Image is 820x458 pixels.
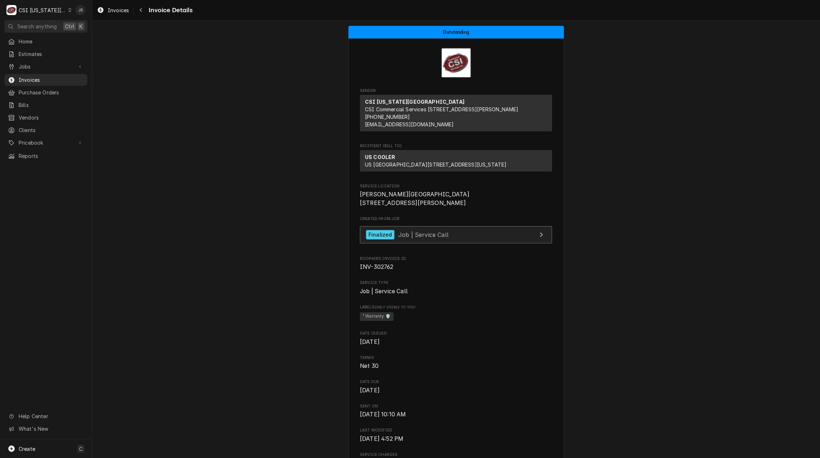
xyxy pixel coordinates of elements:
[360,287,552,296] span: Service Type
[375,305,415,309] span: (Only Visible to You)
[19,412,83,420] span: Help Center
[360,143,552,175] div: Invoice Recipient
[360,338,552,346] span: Date Issued
[4,137,87,149] a: Go to Pricebook
[360,88,552,94] span: Sender
[135,4,147,16] button: Navigate back
[360,427,552,433] span: Last Modified
[19,76,84,84] span: Invoices
[360,143,552,149] span: Recipient (Bill To)
[360,256,552,262] span: Roopairs Invoice ID
[360,403,552,419] div: Sent On
[94,4,132,16] a: Invoices
[360,263,394,270] span: INV-302762
[6,5,17,15] div: CSI Kansas City's Avatar
[360,95,552,131] div: Sender
[360,410,552,419] span: Sent On
[365,154,395,160] strong: US COOLER
[4,20,87,33] button: Search anythingCtrlK
[360,403,552,409] span: Sent On
[365,121,454,127] a: [EMAIL_ADDRESS][DOMAIN_NAME]
[19,89,84,96] span: Purchase Orders
[360,386,552,395] span: Date Due
[360,150,552,174] div: Recipient (Bill To)
[147,5,192,15] span: Invoice Details
[365,106,518,112] span: CSI Commercial Services [STREET_ADDRESS][PERSON_NAME]
[360,355,552,361] span: Terms
[360,331,552,346] div: Date Issued
[360,150,552,172] div: Recipient (Bill To)
[443,30,469,34] span: Outstanding
[360,304,552,322] div: [object Object]
[360,216,552,222] span: Created From Job
[360,304,552,310] span: Labels
[366,230,394,240] div: Finalized
[19,101,84,109] span: Bills
[19,6,66,14] div: CSI [US_STATE][GEOGRAPHIC_DATA]
[360,226,552,244] a: View Job
[108,6,129,14] span: Invoices
[4,87,87,98] a: Purchase Orders
[19,38,84,45] span: Home
[19,446,35,452] span: Create
[19,152,84,160] span: Reports
[360,435,552,443] span: Last Modified
[360,216,552,247] div: Created From Job
[360,280,552,295] div: Service Type
[360,355,552,370] div: Terms
[441,48,471,78] img: Logo
[19,50,84,58] span: Estimates
[19,126,84,134] span: Clients
[360,311,552,322] span: [object Object]
[360,190,552,207] span: Service Location
[4,124,87,136] a: Clients
[360,95,552,134] div: Sender
[365,162,506,168] span: US [GEOGRAPHIC_DATA][STREET_ADDRESS][US_STATE]
[19,139,73,146] span: Pricebook
[360,379,552,385] span: Date Due
[360,183,552,207] div: Service Location
[4,150,87,162] a: Reports
[360,280,552,286] span: Service Type
[4,48,87,60] a: Estimates
[360,379,552,394] div: Date Due
[360,387,380,394] span: [DATE]
[4,36,87,47] a: Home
[348,26,564,38] div: Status
[360,183,552,189] span: Service Location
[6,5,17,15] div: C
[360,191,469,206] span: [PERSON_NAME][GEOGRAPHIC_DATA] [STREET_ADDRESS][PERSON_NAME]
[360,88,552,135] div: Invoice Sender
[360,411,406,418] span: [DATE] 10:10 AM
[4,410,87,422] a: Go to Help Center
[75,5,85,15] div: JB
[360,427,552,443] div: Last Modified
[360,312,394,321] span: ¹ Warranty 🛡️
[398,231,449,238] span: Job | Service Call
[17,23,57,30] span: Search anything
[75,5,85,15] div: Joshua Bennett's Avatar
[19,425,83,433] span: What's New
[4,99,87,111] a: Bills
[19,63,73,70] span: Jobs
[65,23,74,30] span: Ctrl
[360,435,403,442] span: [DATE] 4:52 PM
[79,445,83,453] span: C
[4,61,87,73] a: Go to Jobs
[4,74,87,86] a: Invoices
[4,423,87,435] a: Go to What's New
[360,263,552,271] span: Roopairs Invoice ID
[365,99,464,105] strong: CSI [US_STATE][GEOGRAPHIC_DATA]
[19,114,84,121] span: Vendors
[360,331,552,336] span: Date Issued
[365,114,410,120] a: [PHONE_NUMBER]
[79,23,83,30] span: K
[360,363,379,369] span: Net 30
[360,452,552,458] span: Service Charges
[360,362,552,370] span: Terms
[360,338,380,345] span: [DATE]
[360,288,408,295] span: Job | Service Call
[360,256,552,271] div: Roopairs Invoice ID
[4,112,87,123] a: Vendors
